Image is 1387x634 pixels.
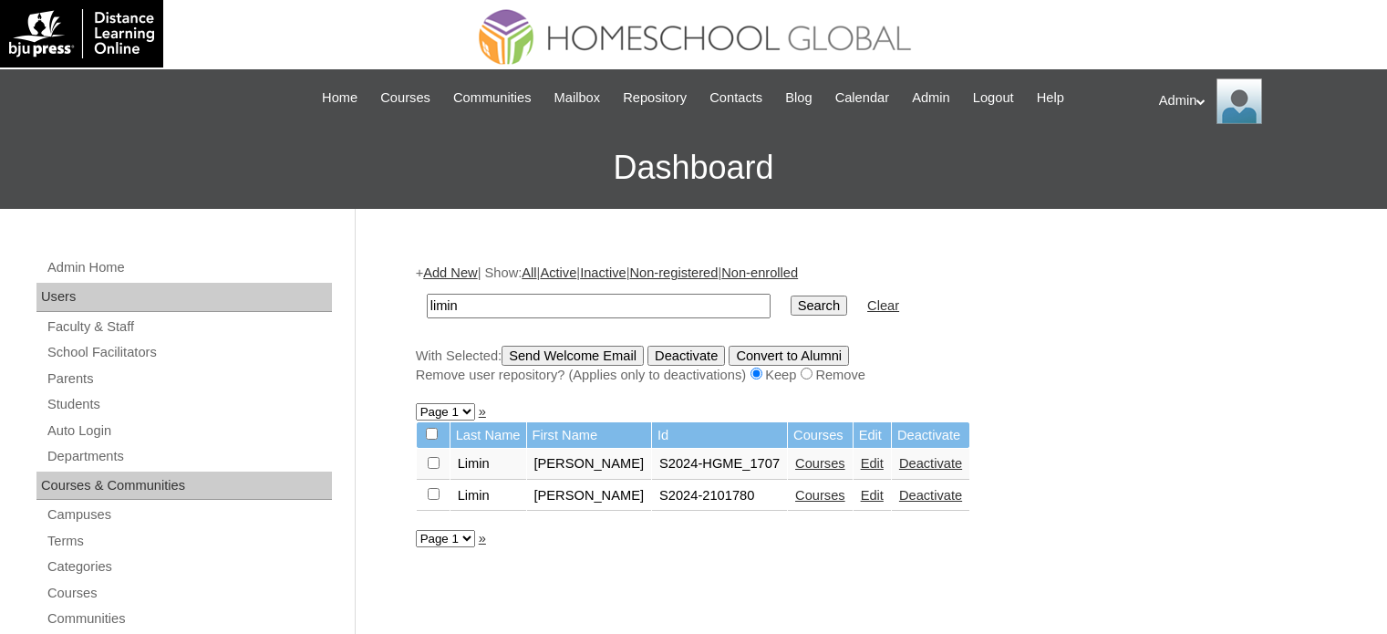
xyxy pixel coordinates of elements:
div: Users [36,283,332,312]
a: Inactive [580,265,626,280]
td: S2024-2101780 [652,481,787,512]
input: Search [791,296,847,316]
a: Contacts [700,88,771,109]
img: logo-white.png [9,9,154,58]
a: Courses [371,88,440,109]
input: Convert to Alumni [729,346,849,366]
a: Communities [444,88,541,109]
input: Deactivate [647,346,725,366]
div: Courses & Communities [36,472,332,501]
span: Admin [912,88,950,109]
td: S2024-HGME_1707 [652,449,787,480]
td: Limin [450,449,526,480]
a: Edit [861,456,884,471]
div: With Selected: [416,346,1319,385]
a: Mailbox [545,88,610,109]
a: Clear [867,298,899,313]
div: Remove user repository? (Applies only to deactivations) Keep Remove [416,366,1319,385]
td: [PERSON_NAME] [527,481,652,512]
a: School Facilitators [46,341,332,364]
a: All [522,265,536,280]
div: Admin [1159,78,1369,124]
a: Faculty & Staff [46,316,332,338]
a: Courses [795,488,845,503]
span: Calendar [835,88,889,109]
a: Campuses [46,504,332,526]
span: Blog [785,88,812,109]
span: Home [322,88,357,109]
td: First Name [527,422,652,449]
div: + | Show: | | | | [416,264,1319,384]
td: [PERSON_NAME] [527,449,652,480]
a: Deactivate [899,456,962,471]
a: Blog [776,88,821,109]
td: Edit [854,422,891,449]
a: Non-registered [629,265,718,280]
a: Add New [423,265,477,280]
a: Non-enrolled [721,265,798,280]
span: Contacts [709,88,762,109]
td: Id [652,422,787,449]
a: Auto Login [46,420,332,442]
a: Logout [964,88,1023,109]
a: Departments [46,445,332,468]
a: Categories [46,556,332,578]
a: Edit [861,488,884,503]
td: Last Name [450,422,526,449]
span: Communities [453,88,532,109]
a: » [479,531,486,546]
a: Help [1028,88,1073,109]
td: Limin [450,481,526,512]
td: Deactivate [892,422,969,449]
a: Students [46,393,332,416]
a: Admin [903,88,959,109]
a: Active [540,265,576,280]
a: Deactivate [899,488,962,503]
a: Parents [46,368,332,390]
span: Repository [623,88,687,109]
a: Home [313,88,367,109]
a: Calendar [826,88,898,109]
a: Courses [795,456,845,471]
a: Communities [46,608,332,630]
a: Terms [46,530,332,553]
img: Admin Homeschool Global [1216,78,1262,124]
span: Help [1037,88,1064,109]
a: » [479,404,486,419]
a: Repository [614,88,696,109]
a: Admin Home [46,256,332,279]
input: Search [427,294,771,318]
span: Courses [380,88,430,109]
h3: Dashboard [9,127,1378,209]
td: Courses [788,422,853,449]
input: Send Welcome Email [502,346,644,366]
span: Logout [973,88,1014,109]
span: Mailbox [554,88,601,109]
a: Courses [46,582,332,605]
